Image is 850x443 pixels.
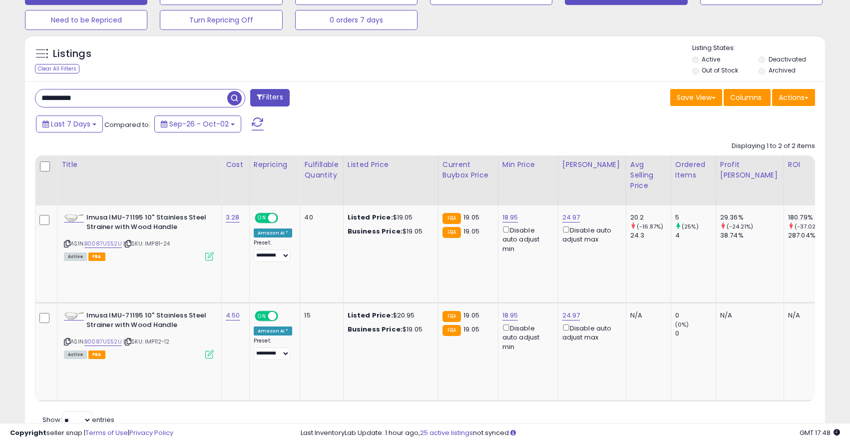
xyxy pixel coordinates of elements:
strong: Copyright [10,428,46,437]
div: Disable auto adjust max [562,322,618,342]
b: Business Price: [348,324,403,334]
div: Clear All Filters [35,64,79,73]
div: $20.95 [348,311,430,320]
b: Business Price: [348,226,403,236]
span: ON [256,312,268,320]
div: Current Buybox Price [442,159,494,180]
b: Imusa IMU-71195 10" Stainless Steel Strainer with Wood Handle [86,311,208,332]
button: Filters [250,89,289,106]
div: Profit [PERSON_NAME] [720,159,780,180]
div: ASIN: [64,311,214,357]
span: All listings currently available for purchase on Amazon [64,350,87,359]
span: 19.05 [463,212,479,222]
div: 0 [675,311,716,320]
b: Listed Price: [348,212,393,222]
a: 4.50 [226,310,240,320]
button: Actions [772,89,815,106]
div: Listed Price [348,159,434,170]
a: 24.97 [562,310,580,320]
div: 38.74% [720,231,784,240]
a: 18.95 [502,212,518,222]
div: Min Price [502,159,554,170]
div: Ordered Items [675,159,712,180]
div: 5 [675,213,716,222]
div: $19.05 [348,227,430,236]
div: $19.05 [348,213,430,222]
div: Amazon AI * [254,326,293,335]
p: Listing States: [692,43,825,53]
a: 3.28 [226,212,240,222]
span: | SKU: IMP81-24 [123,239,170,247]
small: (-37.02%) [795,222,823,230]
div: N/A [788,311,821,320]
div: N/A [630,311,663,320]
span: ON [256,214,268,222]
small: FBA [442,325,461,336]
span: Sep-26 - Oct-02 [169,119,229,129]
span: 19.05 [463,310,479,320]
img: 315HCwzAyxL._SL40_.jpg [64,312,84,320]
button: Need to be Repriced [25,10,147,30]
div: 180.79% [788,213,829,222]
a: Terms of Use [85,428,128,437]
div: Disable auto adjust min [502,322,550,351]
a: B0087US52U [84,239,122,248]
button: Save View [670,89,722,106]
div: 15 [304,311,335,320]
div: $19.05 [348,325,430,334]
span: Last 7 Days [51,119,90,129]
div: Preset: [254,239,293,262]
span: FBA [88,350,105,359]
button: Turn Repricing Off [160,10,282,30]
small: FBA [442,227,461,238]
small: (-16.87%) [637,222,663,230]
div: 287.04% [788,231,829,240]
div: Displaying 1 to 2 of 2 items [732,141,815,151]
div: ROI [788,159,825,170]
div: Disable auto adjust max [562,224,618,244]
button: Columns [724,89,771,106]
span: FBA [88,252,105,261]
label: Deactivated [769,55,806,63]
a: 18.95 [502,310,518,320]
span: | SKU: IMP112-12 [123,337,170,345]
b: Listed Price: [348,310,393,320]
div: 29.36% [720,213,784,222]
span: All listings currently available for purchase on Amazon [64,252,87,261]
div: 24.3 [630,231,671,240]
a: 24.97 [562,212,580,222]
div: Avg Selling Price [630,159,667,191]
a: 25 active listings [420,428,473,437]
div: 20.2 [630,213,671,222]
div: seller snap | | [10,428,173,438]
div: Last InventoryLab Update: 1 hour ago, not synced. [301,428,840,438]
div: Fulfillable Quantity [304,159,339,180]
div: Disable auto adjust min [502,224,550,253]
div: 0 [675,329,716,338]
span: Show: entries [42,415,114,424]
b: Imusa IMU-71195 10" Stainless Steel Strainer with Wood Handle [86,213,208,234]
div: N/A [720,311,776,320]
button: Last 7 Days [36,115,103,132]
label: Archived [769,66,796,74]
div: 4 [675,231,716,240]
a: B0087US52U [84,337,122,346]
small: (0%) [675,320,689,328]
span: OFF [277,214,293,222]
span: 19.05 [463,226,479,236]
span: Compared to: [104,120,150,129]
span: 2025-10-10 17:48 GMT [800,428,840,437]
div: Repricing [254,159,296,170]
small: FBA [442,213,461,224]
div: ASIN: [64,213,214,259]
div: 40 [304,213,335,222]
h5: Listings [53,47,91,61]
span: 19.05 [463,324,479,334]
div: Cost [226,159,245,170]
a: Privacy Policy [129,428,173,437]
div: Amazon AI * [254,228,293,237]
span: Columns [730,92,762,102]
button: Sep-26 - Oct-02 [154,115,241,132]
label: Out of Stock [702,66,738,74]
div: [PERSON_NAME] [562,159,622,170]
